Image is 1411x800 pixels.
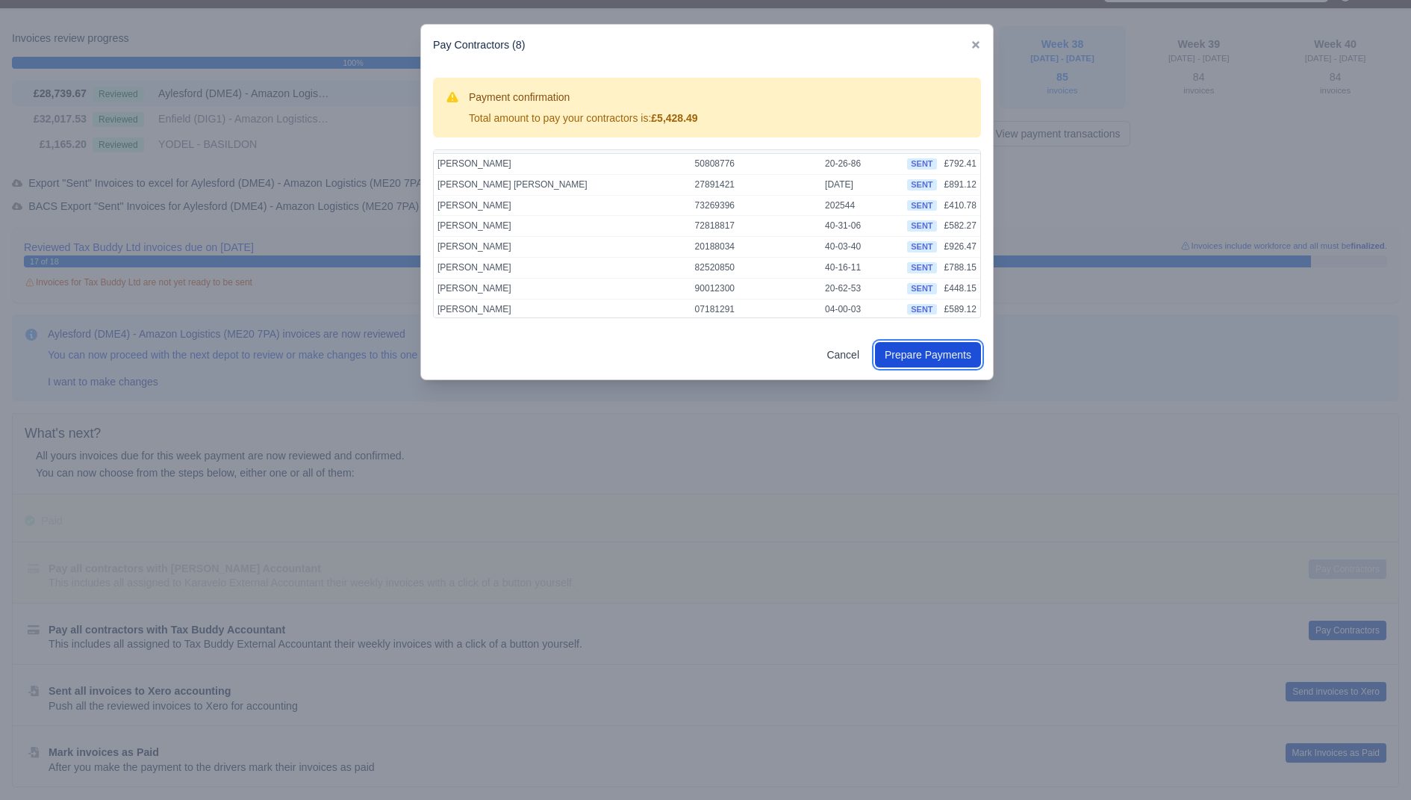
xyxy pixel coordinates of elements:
td: [PERSON_NAME] [434,237,691,258]
span: sent [907,241,936,252]
span: sent [907,200,936,211]
td: 20188034 [691,237,821,258]
td: [PERSON_NAME] [434,257,691,278]
td: [DATE] [821,174,903,195]
td: 40-16-11 [821,257,903,278]
td: £792.41 [941,153,980,174]
td: [PERSON_NAME] [434,278,691,299]
td: £589.12 [941,299,980,319]
td: 50808776 [691,153,821,174]
td: 73269396 [691,195,821,216]
strong: £5,428.49 [651,112,697,124]
td: £926.47 [941,237,980,258]
td: £448.15 [941,278,980,299]
td: 40-31-06 [821,216,903,237]
span: sent [907,262,936,273]
h3: Payment confirmation [469,90,698,105]
div: Pay Contractors (8) [421,25,993,66]
td: 90012300 [691,278,821,299]
td: £410.78 [941,195,980,216]
button: Prepare Payments [875,342,981,368]
td: 07181291 [691,299,821,319]
td: £891.12 [941,174,980,195]
iframe: Chat Widget [1336,728,1411,800]
td: 20-62-53 [821,278,903,299]
td: [PERSON_NAME] [434,299,691,319]
td: [PERSON_NAME] [434,216,691,237]
span: sent [907,283,936,294]
span: sent [907,179,936,190]
td: 202544 [821,195,903,216]
td: 20-26-86 [821,153,903,174]
td: [PERSON_NAME] [434,153,691,174]
span: sent [907,158,936,170]
td: £582.27 [941,216,980,237]
td: [PERSON_NAME] [434,195,691,216]
a: Cancel [817,342,869,368]
td: 40-03-40 [821,237,903,258]
td: £788.15 [941,257,980,278]
td: 72818817 [691,216,821,237]
div: Total amount to pay your contractors is: [469,111,698,125]
td: 82520850 [691,257,821,278]
td: 04-00-03 [821,299,903,319]
span: sent [907,220,936,232]
td: 27891421 [691,174,821,195]
span: sent [907,304,936,315]
td: [PERSON_NAME] [PERSON_NAME] [434,174,691,195]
